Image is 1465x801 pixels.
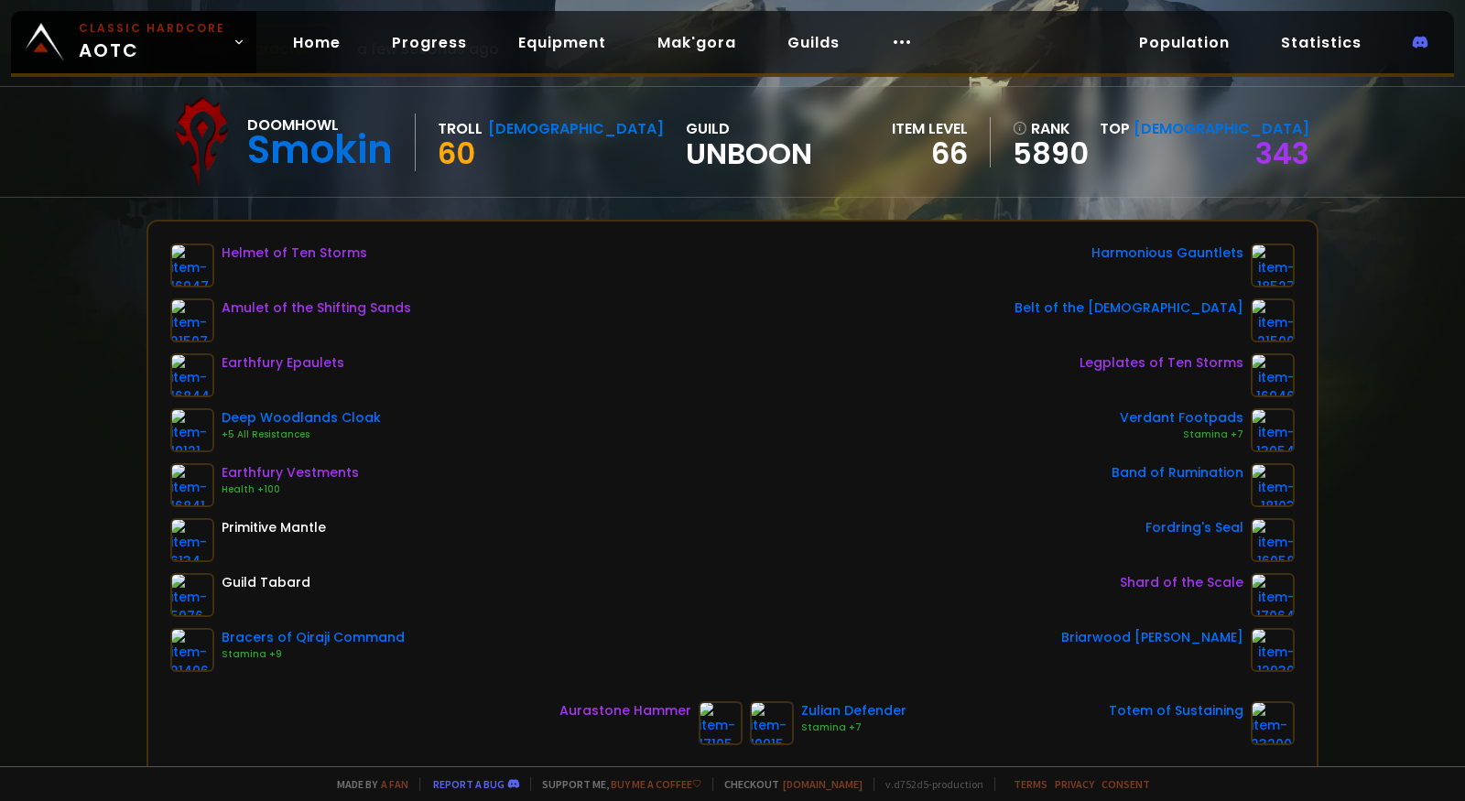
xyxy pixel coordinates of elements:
[438,117,483,140] div: Troll
[1015,298,1243,318] div: Belt of the [DEMOGRAPHIC_DATA]
[1251,573,1295,617] img: item-17064
[170,628,214,672] img: item-21496
[1255,133,1309,174] a: 343
[79,20,225,64] span: AOTC
[11,11,256,73] a: Classic HardcoreAOTC
[170,353,214,397] img: item-16844
[222,647,405,662] div: Stamina +9
[530,777,701,791] span: Support me,
[1251,463,1295,507] img: item-18103
[170,573,214,617] img: item-5976
[686,117,812,168] div: guild
[559,701,691,720] div: Aurastone Hammer
[1134,118,1309,139] span: [DEMOGRAPHIC_DATA]
[1101,777,1150,791] a: Consent
[1061,628,1243,647] div: Briarwood [PERSON_NAME]
[1120,573,1243,592] div: Shard of the Scale
[222,408,381,428] div: Deep Woodlands Cloak
[222,463,359,482] div: Earthfury Vestments
[381,777,408,791] a: a fan
[1091,244,1243,263] div: Harmonious Gauntlets
[247,136,393,164] div: Smokin
[170,463,214,507] img: item-16841
[874,777,983,791] span: v. d752d5 - production
[1251,408,1295,452] img: item-13954
[773,24,854,61] a: Guilds
[892,117,968,140] div: item level
[222,353,344,373] div: Earthfury Epaulets
[222,428,381,442] div: +5 All Resistances
[1014,777,1047,791] a: Terms
[326,777,408,791] span: Made by
[892,140,968,168] div: 66
[1112,463,1243,482] div: Band of Rumination
[801,701,906,720] div: Zulian Defender
[1251,244,1295,287] img: item-18527
[1251,298,1295,342] img: item-21500
[699,701,743,745] img: item-17105
[438,133,475,174] span: 60
[222,518,326,537] div: Primitive Mantle
[712,777,863,791] span: Checkout
[1120,428,1243,442] div: Stamina +7
[1124,24,1244,61] a: Population
[643,24,751,61] a: Mak'gora
[222,573,310,592] div: Guild Tabard
[611,777,701,791] a: Buy me a coffee
[1251,353,1295,397] img: item-16946
[783,777,863,791] a: [DOMAIN_NAME]
[1013,117,1089,140] div: rank
[1251,628,1295,672] img: item-12930
[1251,518,1295,562] img: item-16058
[222,482,359,497] div: Health +100
[1120,408,1243,428] div: Verdant Footpads
[222,244,367,263] div: Helmet of Ten Storms
[278,24,355,61] a: Home
[170,298,214,342] img: item-21507
[170,518,214,562] img: item-6134
[1145,518,1243,537] div: Fordring's Seal
[488,117,664,140] div: [DEMOGRAPHIC_DATA]
[750,701,794,745] img: item-19915
[433,777,505,791] a: Report a bug
[1251,701,1295,745] img: item-23200
[170,244,214,287] img: item-16947
[1013,140,1089,168] a: 5890
[170,408,214,452] img: item-19121
[1055,777,1094,791] a: Privacy
[1100,117,1309,140] div: Top
[79,20,225,37] small: Classic Hardcore
[504,24,621,61] a: Equipment
[247,114,393,136] div: Doomhowl
[1080,353,1243,373] div: Legplates of Ten Storms
[686,140,812,168] span: Unboon
[801,720,906,735] div: Stamina +7
[377,24,482,61] a: Progress
[222,298,411,318] div: Amulet of the Shifting Sands
[1266,24,1376,61] a: Statistics
[1109,701,1243,720] div: Totem of Sustaining
[222,628,405,647] div: Bracers of Qiraji Command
